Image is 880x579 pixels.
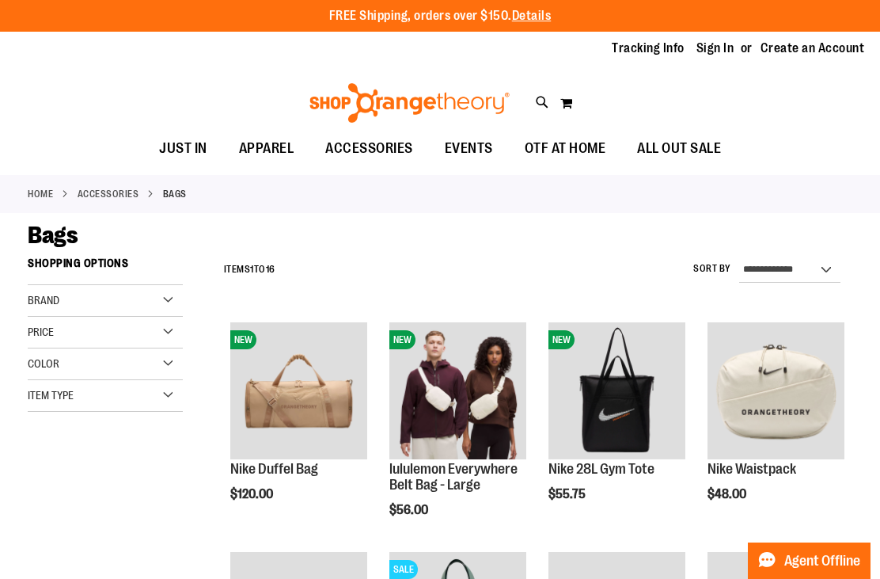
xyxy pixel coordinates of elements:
[389,503,431,517] span: $56.00
[325,131,413,166] span: ACCESSORIES
[230,322,367,459] img: Nike Duffel Bag
[700,314,852,542] div: product
[28,389,74,402] span: Item Type
[230,461,318,477] a: Nike Duffel Bag
[381,314,534,558] div: product
[548,322,685,462] a: Nike 28L Gym ToteNEW
[707,461,796,477] a: Nike Waistpack
[637,131,721,166] span: ALL OUT SALE
[230,330,256,349] span: NEW
[230,487,275,501] span: $120.00
[389,322,526,459] img: lululemon Everywhere Belt Bag - Large
[784,554,860,569] span: Agent Offline
[159,131,207,166] span: JUST IN
[761,40,865,57] a: Create an Account
[389,322,526,462] a: lululemon Everywhere Belt Bag - LargeNEW
[525,131,606,166] span: OTF AT HOME
[707,322,844,462] a: Nike Waistpack
[222,314,375,542] div: product
[307,83,512,123] img: Shop Orangetheory
[548,330,575,349] span: NEW
[389,461,518,493] a: lululemon Everywhere Belt Bag - Large
[28,326,54,338] span: Price
[230,322,367,462] a: Nike Duffel BagNEW
[445,131,493,166] span: EVENTS
[28,222,78,249] span: Bags
[250,264,254,275] span: 1
[266,264,275,275] span: 16
[693,262,731,276] label: Sort By
[548,487,588,501] span: $55.75
[389,560,418,579] span: SALE
[696,40,734,57] a: Sign In
[548,461,654,477] a: Nike 28L Gym Tote
[707,322,844,459] img: Nike Waistpack
[512,9,552,23] a: Details
[612,40,685,57] a: Tracking Info
[28,357,59,370] span: Color
[548,322,685,459] img: Nike 28L Gym Tote
[748,543,871,579] button: Agent Offline
[28,187,53,201] a: Home
[163,187,187,201] strong: Bags
[28,250,183,285] strong: Shopping Options
[224,257,275,282] h2: Items to
[329,7,552,25] p: FREE Shipping, orders over $150.
[707,487,749,501] span: $48.00
[28,294,59,307] span: Brand
[78,187,139,201] a: ACCESSORIES
[389,330,415,349] span: NEW
[239,131,294,166] span: APPAREL
[541,314,693,542] div: product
